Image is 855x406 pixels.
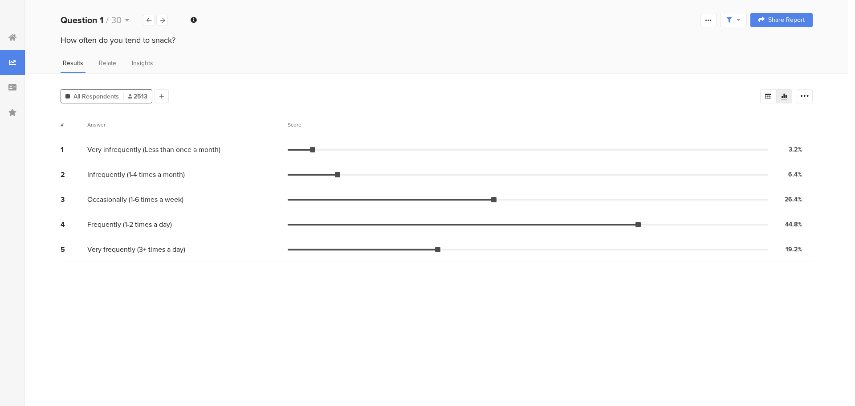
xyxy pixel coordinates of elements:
[61,219,87,230] div: 4
[768,17,805,23] span: Share Report
[87,219,172,230] span: Frequently (1-2 times a day)
[61,194,87,205] div: 3
[61,144,87,155] div: 1
[61,244,87,254] div: 5
[111,13,122,27] span: 30
[785,220,802,229] div: 44.8%
[132,58,153,68] span: Insights
[61,121,87,129] div: #
[785,195,802,204] div: 26.4%
[61,13,103,27] b: Question 1
[786,245,802,254] div: 19.2%
[61,34,813,46] div: How often do you tend to snack?
[87,194,183,205] span: Occasionally (1-6 times a week)
[87,144,220,155] span: Very infrequently (Less than once a month)
[288,121,306,129] div: Score
[87,169,185,180] span: Infrequently (1-4 times a month)
[87,121,106,129] div: Answer
[106,13,109,27] span: /
[87,244,185,254] span: Very frequently (3+ times a day)
[128,92,147,101] span: 2513
[789,145,802,154] div: 3.2%
[99,58,116,68] span: Relate
[61,169,87,180] div: 2
[63,58,83,68] span: Results
[73,92,119,101] span: All Respondents
[788,170,802,179] div: 6.4%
